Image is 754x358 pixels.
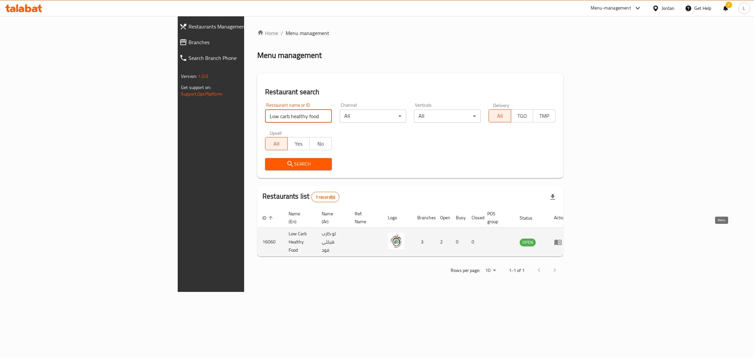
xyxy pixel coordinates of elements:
[265,110,332,123] input: Search for restaurant name or ID..
[483,266,498,276] div: Rows per page:
[257,208,571,257] table: enhanced table
[309,137,332,150] button: No
[662,5,674,12] div: Jordan
[270,131,282,135] label: Upsell
[520,239,536,246] span: OPEN
[289,210,309,225] span: Name (En)
[388,233,404,249] img: Low Carb Healthy Food
[188,23,298,30] span: Restaurants Management
[487,210,507,225] span: POS group
[451,266,480,275] p: Rows per page:
[355,210,375,225] span: Ref. Name
[743,5,745,12] span: L
[520,214,541,222] span: Status
[533,109,555,122] button: TMP
[287,137,310,150] button: Yes
[493,103,510,107] label: Delivery
[316,228,350,257] td: لو كارب هيلثي فود
[520,239,536,246] div: OPEN
[265,137,288,150] button: All
[181,90,223,98] a: Support.OpsPlatform
[181,72,197,81] span: Version:
[257,29,563,37] nav: breadcrumb
[412,228,435,257] td: 3
[174,34,304,50] a: Branches
[414,110,481,123] div: All
[174,19,304,34] a: Restaurants Management
[549,208,571,228] th: Action
[312,139,329,149] span: No
[451,228,466,257] td: 0
[286,29,329,37] span: Menu management
[340,110,406,123] div: All
[489,109,511,122] button: All
[514,111,531,121] span: TGO
[412,208,435,228] th: Branches
[311,192,340,202] div: Total records count
[265,158,332,170] button: Search
[435,208,451,228] th: Open
[181,83,211,92] span: Get support on:
[536,111,553,121] span: TMP
[492,111,509,121] span: All
[383,208,412,228] th: Logo
[262,191,339,202] h2: Restaurants list
[435,228,451,257] td: 2
[174,50,304,66] a: Search Branch Phone
[268,139,285,149] span: All
[312,194,339,200] span: 1 record(s)
[188,38,298,46] span: Branches
[545,189,561,205] div: Export file
[451,208,466,228] th: Busy
[290,139,307,149] span: Yes
[265,87,555,97] h2: Restaurant search
[270,160,327,168] span: Search
[198,72,208,81] span: 1.0.0
[591,4,631,12] div: Menu-management
[466,228,482,257] td: 0
[188,54,298,62] span: Search Branch Phone
[466,208,482,228] th: Closed
[509,266,525,275] p: 1-1 of 1
[262,214,275,222] span: ID
[322,210,342,225] span: Name (Ar)
[511,109,533,122] button: TGO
